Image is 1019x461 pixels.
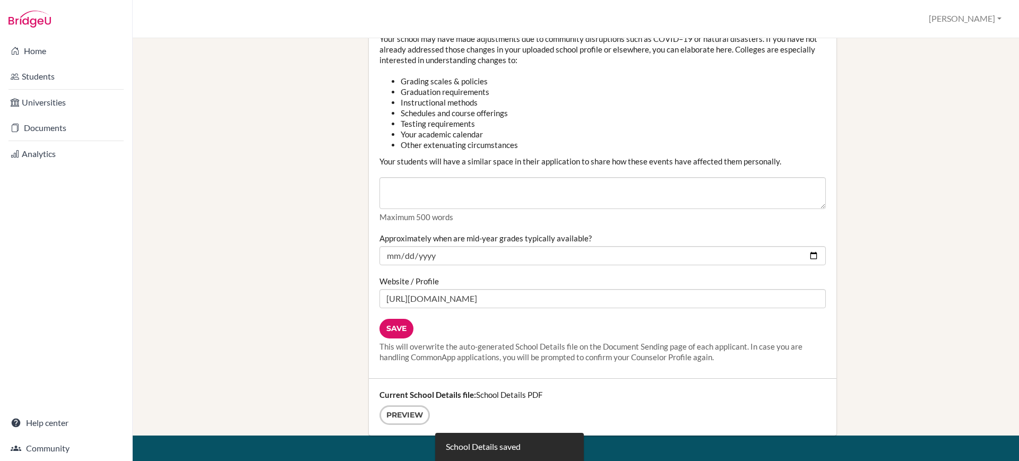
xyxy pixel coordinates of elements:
[401,129,826,140] li: Your academic calendar
[401,108,826,118] li: Schedules and course offerings
[379,405,430,425] a: Preview
[2,117,130,138] a: Documents
[401,86,826,97] li: Graduation requirements
[2,92,130,113] a: Universities
[2,412,130,433] a: Help center
[2,143,130,164] a: Analytics
[379,319,413,338] input: Save
[924,9,1006,29] button: [PERSON_NAME]
[401,97,826,108] li: Instructional methods
[379,212,826,222] p: Maximum 500 words
[379,276,439,286] label: Website / Profile
[369,379,836,436] div: School Details PDF
[401,76,826,86] li: Grading scales & policies
[379,233,592,243] label: Approximately when are mid-year grades typically available?
[8,11,51,28] img: Bridge-U
[379,390,476,399] strong: Current School Details file:
[2,66,130,87] a: Students
[446,441,521,453] div: School Details saved
[2,40,130,62] a: Home
[401,140,826,150] li: Other extenuating circumstances
[379,20,826,222] div: Your school may have made adjustments due to community disruptions such as COVID–19 or natural di...
[379,341,826,362] div: This will overwrite the auto-generated School Details file on the Document Sending page of each a...
[401,118,826,129] li: Testing requirements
